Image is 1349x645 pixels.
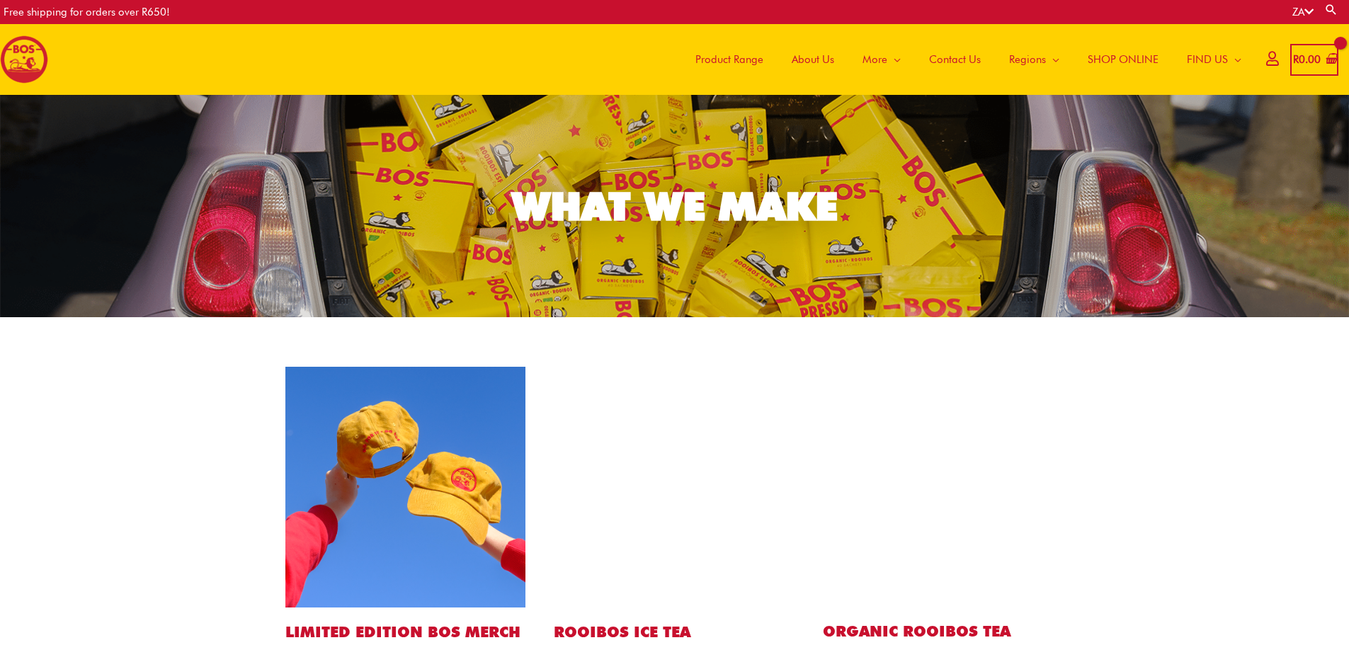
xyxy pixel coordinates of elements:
a: Contact Us [915,24,995,95]
a: SHOP ONLINE [1074,24,1173,95]
bdi: 0.00 [1293,53,1321,66]
span: Product Range [695,38,763,81]
span: SHOP ONLINE [1088,38,1159,81]
div: WHAT WE MAKE [512,187,838,226]
span: Contact Us [929,38,981,81]
a: About Us [778,24,848,95]
span: Regions [1009,38,1046,81]
a: More [848,24,915,95]
span: About Us [792,38,834,81]
span: R [1293,53,1299,66]
nav: Site Navigation [671,24,1256,95]
h2: Organic ROOIBOS TEA [823,622,1064,641]
span: More [863,38,887,81]
img: bos tea bags website1 [823,367,1064,607]
h1: ROOIBOS ICE TEA [554,622,795,642]
img: bos cap [285,367,526,607]
a: Regions [995,24,1074,95]
a: View Shopping Cart, empty [1290,44,1338,76]
span: FIND US [1187,38,1228,81]
a: ZA [1292,6,1314,18]
a: Search button [1324,3,1338,16]
a: Product Range [681,24,778,95]
h1: LIMITED EDITION BOS MERCH [285,622,526,642]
